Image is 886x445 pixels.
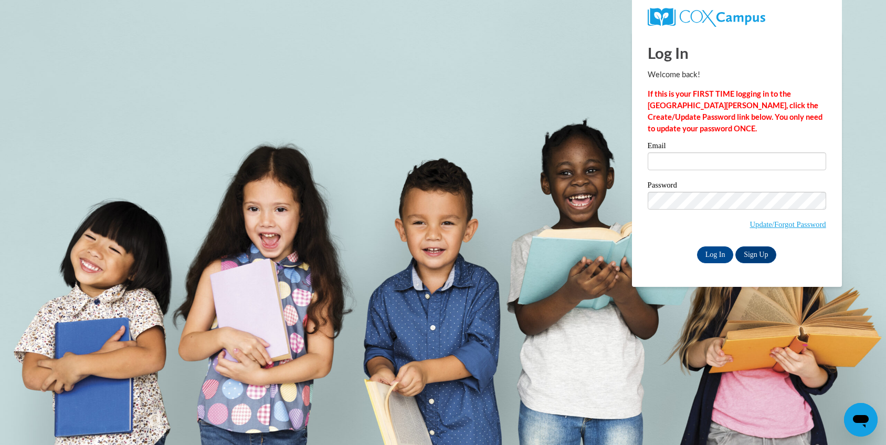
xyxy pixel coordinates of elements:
[648,89,822,133] strong: If this is your FIRST TIME logging in to the [GEOGRAPHIC_DATA][PERSON_NAME], click the Create/Upd...
[697,246,734,263] input: Log In
[648,8,765,27] img: COX Campus
[750,220,826,229] a: Update/Forgot Password
[648,142,826,152] label: Email
[648,42,826,64] h1: Log In
[648,69,826,80] p: Welcome back!
[648,8,826,27] a: COX Campus
[844,403,878,437] iframe: Button to launch messaging window
[735,246,776,263] a: Sign Up
[648,181,826,192] label: Password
